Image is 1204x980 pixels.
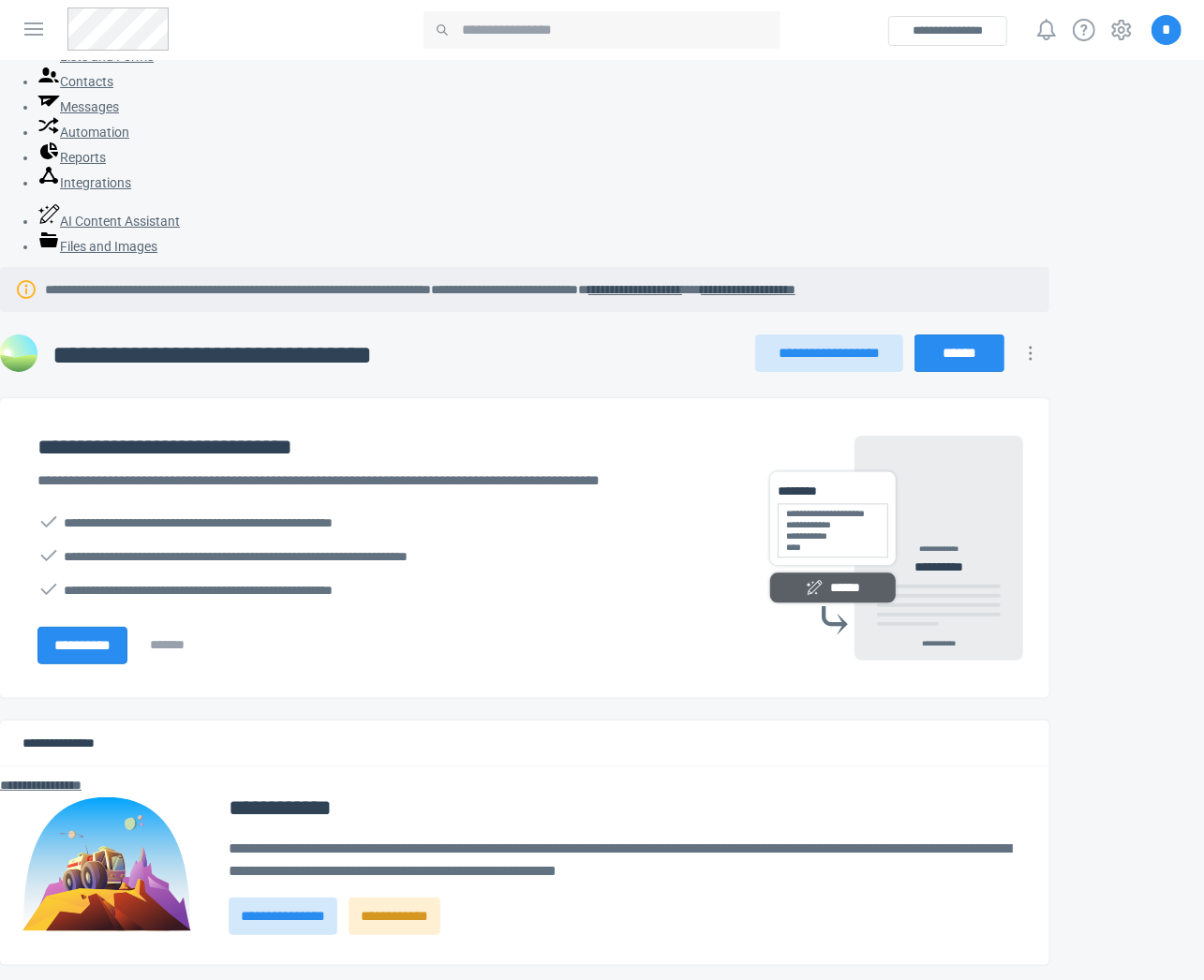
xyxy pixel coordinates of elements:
[60,150,106,165] span: Reports
[60,99,119,114] span: Messages
[60,175,131,190] span: Integrations
[37,99,119,114] a: Messages
[37,214,180,229] a: AI Content Assistant
[37,74,113,89] a: Contacts
[60,214,180,229] span: AI Content Assistant
[60,125,129,140] span: Automation
[60,74,113,89] span: Contacts
[37,175,131,190] a: Integrations
[37,150,106,165] a: Reports
[60,239,157,254] span: Files and Images
[37,239,157,254] a: Files and Images
[37,125,129,140] a: Automation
